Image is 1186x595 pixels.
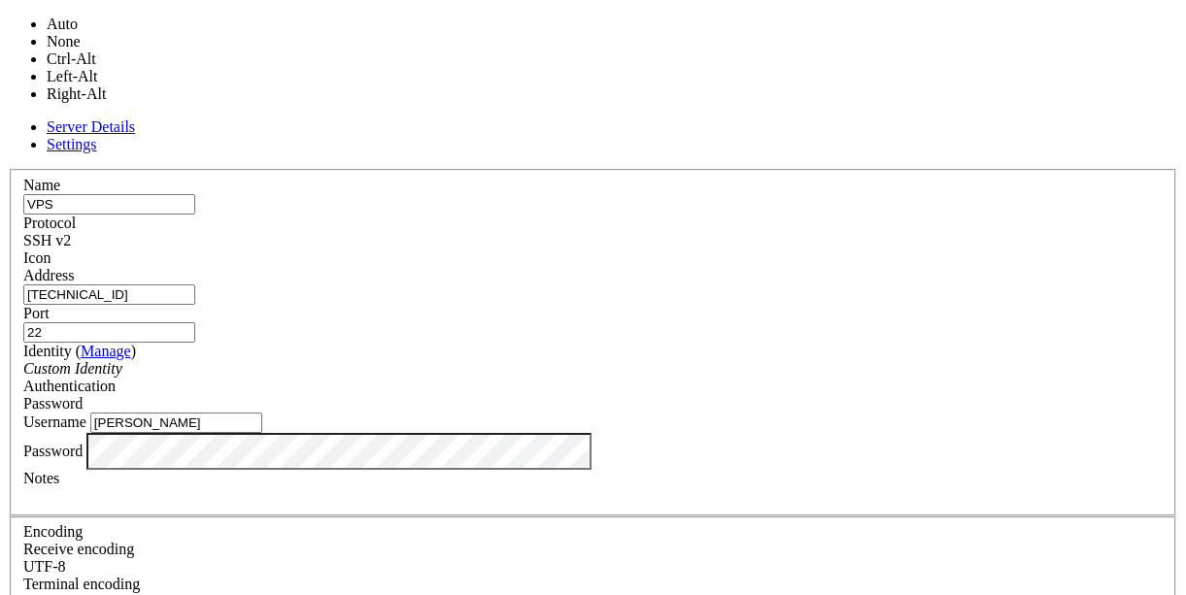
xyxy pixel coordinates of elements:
[23,249,51,266] label: Icon
[23,395,1163,413] div: Password
[23,378,116,394] label: Authentication
[23,232,1163,249] div: SSH v2
[23,322,195,343] input: Port Number
[23,215,76,231] label: Protocol
[23,194,195,215] input: Server Name
[81,343,131,359] a: Manage
[47,85,292,103] li: Right-Alt
[23,470,59,486] label: Notes
[90,413,262,433] input: Login Username
[23,558,66,575] span: UTF-8
[23,413,86,430] label: Username
[23,395,83,412] span: Password
[23,360,122,377] i: Custom Identity
[23,576,140,592] label: The default terminal encoding. ISO-2022 enables character map translations (like graphics maps). ...
[47,136,97,152] a: Settings
[47,118,135,135] a: Server Details
[23,523,83,540] label: Encoding
[23,343,136,359] label: Identity
[23,360,1163,378] div: Custom Identity
[23,177,60,193] label: Name
[23,232,71,248] span: SSH v2
[47,16,292,33] li: Auto
[47,68,292,85] li: Left-Alt
[23,442,83,458] label: Password
[23,305,50,321] label: Port
[47,33,292,50] li: None
[23,267,74,283] label: Address
[23,284,195,305] input: Host Name or IP
[76,343,136,359] span: ( )
[47,50,292,68] li: Ctrl-Alt
[23,558,1163,576] div: UTF-8
[23,541,134,557] label: Set the expected encoding for data received from the host. If the encodings do not match, visual ...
